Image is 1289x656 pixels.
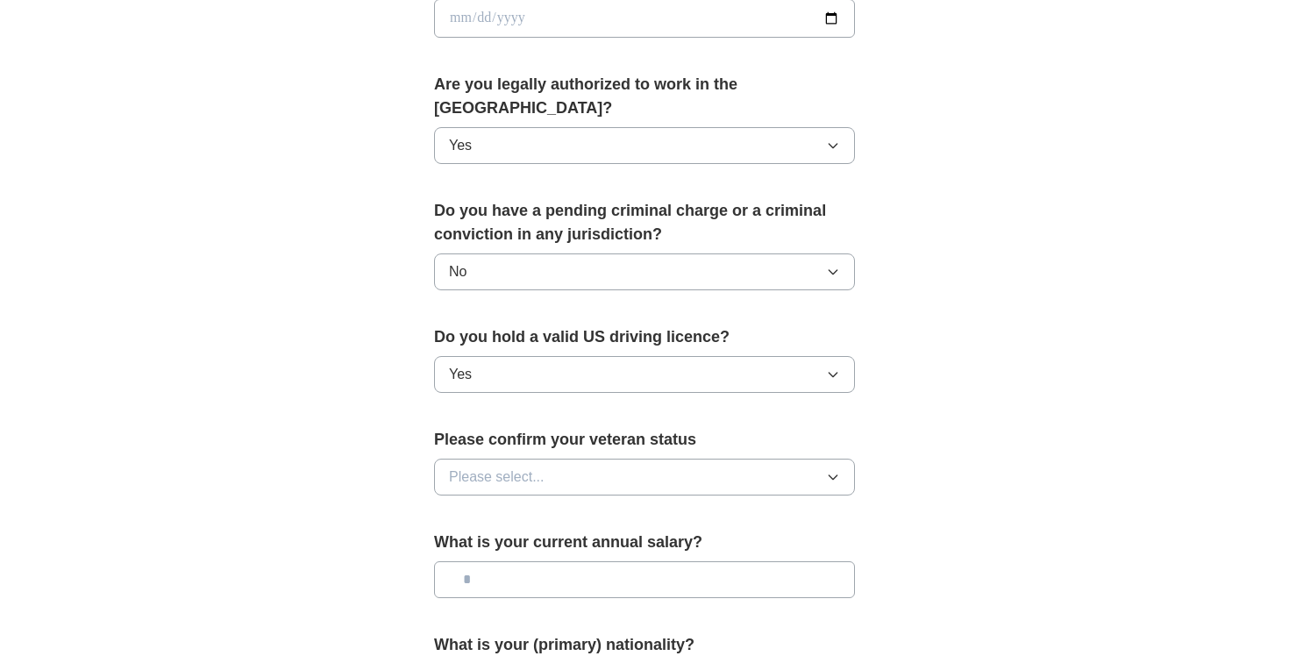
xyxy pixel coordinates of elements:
button: Please select... [434,459,855,496]
span: Yes [449,364,472,385]
span: No [449,261,466,282]
span: Yes [449,135,472,156]
label: What is your current annual salary? [434,531,855,554]
button: No [434,253,855,290]
label: Do you have a pending criminal charge or a criminal conviction in any jurisdiction? [434,199,855,246]
label: Do you hold a valid US driving licence? [434,325,855,349]
button: Yes [434,356,855,393]
label: Are you legally authorized to work in the [GEOGRAPHIC_DATA]? [434,73,855,120]
label: Please confirm your veteran status [434,428,855,452]
button: Yes [434,127,855,164]
span: Please select... [449,467,545,488]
